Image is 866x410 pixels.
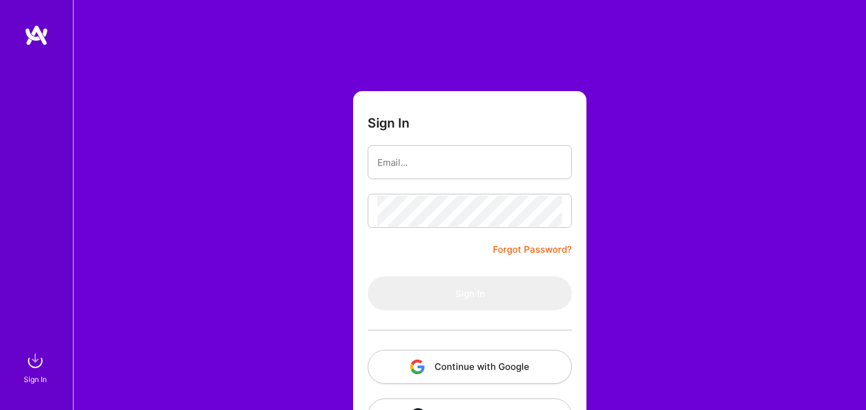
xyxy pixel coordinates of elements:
a: sign inSign In [26,349,47,386]
div: Sign In [24,373,47,386]
img: icon [410,360,425,374]
h3: Sign In [368,115,410,131]
a: Forgot Password? [493,242,572,257]
img: sign in [23,349,47,373]
button: Sign In [368,276,572,310]
input: Email... [377,147,562,178]
img: logo [24,24,49,46]
button: Continue with Google [368,350,572,384]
